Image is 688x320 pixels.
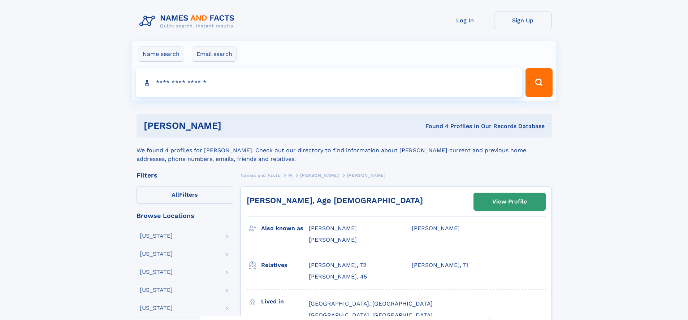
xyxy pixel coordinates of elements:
[247,196,423,205] a: [PERSON_NAME], Age [DEMOGRAPHIC_DATA]
[436,12,494,29] a: Log In
[412,261,468,269] a: [PERSON_NAME], 71
[492,193,527,210] div: View Profile
[309,236,357,243] span: [PERSON_NAME]
[525,68,552,97] button: Search Button
[309,225,357,232] span: [PERSON_NAME]
[241,171,280,180] a: Names and Facts
[309,261,366,269] a: [PERSON_NAME], 72
[261,259,309,271] h3: Relatives
[172,191,179,198] span: All
[140,269,173,275] div: [US_STATE]
[140,251,173,257] div: [US_STATE]
[137,187,233,204] label: Filters
[412,225,460,232] span: [PERSON_NAME]
[140,305,173,311] div: [US_STATE]
[309,312,433,319] span: [GEOGRAPHIC_DATA], [GEOGRAPHIC_DATA]
[144,121,324,130] h1: [PERSON_NAME]
[138,47,184,62] label: Name search
[300,173,339,178] span: [PERSON_NAME]
[288,171,292,180] a: M
[137,172,233,179] div: Filters
[261,222,309,234] h3: Also known as
[474,193,545,210] a: View Profile
[137,137,552,163] div: We found 4 profiles for [PERSON_NAME]. Check out our directory to find information about [PERSON_...
[137,12,241,31] img: Logo Names and Facts
[300,171,339,180] a: [PERSON_NAME]
[192,47,237,62] label: Email search
[261,295,309,308] h3: Lived in
[140,233,173,239] div: [US_STATE]
[140,287,173,293] div: [US_STATE]
[347,173,386,178] span: [PERSON_NAME]
[137,212,233,219] div: Browse Locations
[309,273,367,281] a: [PERSON_NAME], 45
[309,300,433,307] span: [GEOGRAPHIC_DATA], [GEOGRAPHIC_DATA]
[494,12,552,29] a: Sign Up
[288,173,292,178] span: M
[136,68,523,97] input: search input
[323,122,545,130] div: Found 4 Profiles In Our Records Database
